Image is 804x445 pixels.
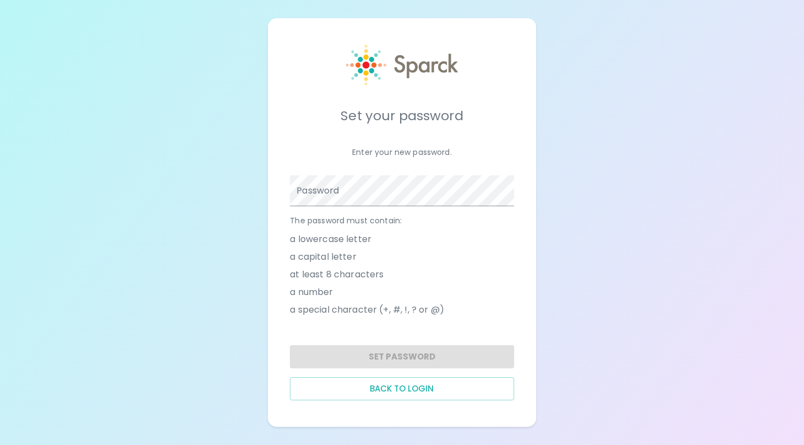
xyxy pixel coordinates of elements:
[290,233,371,246] span: a lowercase letter
[290,215,514,226] p: The password must contain:
[290,147,514,158] p: Enter your new password.
[290,268,384,281] span: at least 8 characters
[290,377,514,400] button: Back to login
[346,45,458,85] img: Sparck logo
[290,250,356,264] span: a capital letter
[290,286,333,299] span: a number
[290,303,444,317] span: a special character (+, #, !, ? or @)
[290,107,514,125] h5: Set your password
